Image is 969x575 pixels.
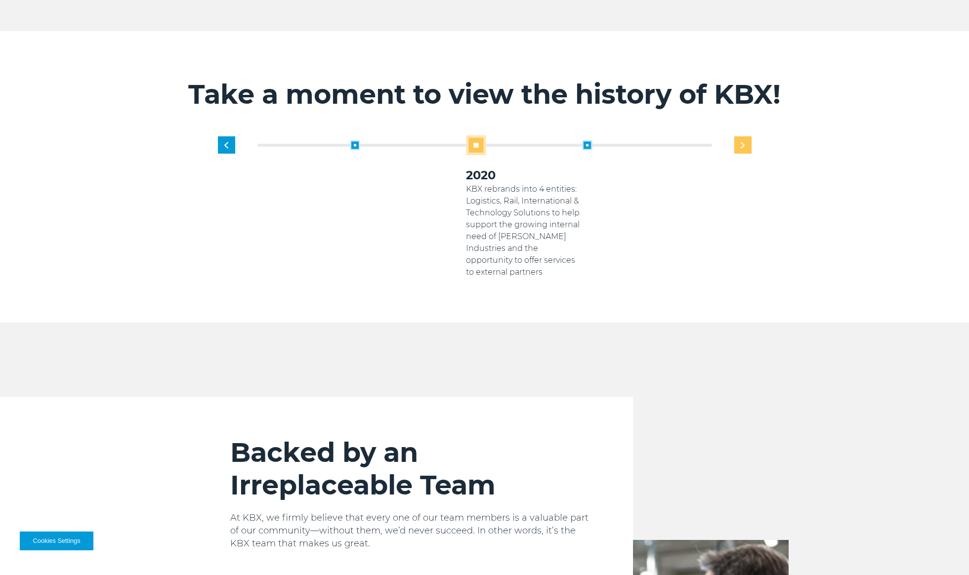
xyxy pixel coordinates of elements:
h2: Take a moment to view the history of KBX! [181,78,789,111]
p: At KBX, we firmly believe that every one of our team members is a valuable part of our community—... [230,511,593,550]
button: Cookies Settings [20,532,93,550]
img: next slide [741,142,745,148]
img: previous slide [224,142,228,148]
div: Previous slide [218,136,235,154]
h3: 2020 [466,167,582,183]
div: Next slide [734,136,752,154]
h2: Backed by an Irreplaceable Team [230,436,593,501]
p: KBX rebrands into 4 entities: Logistics, Rail, International & Technology Solutions to help suppo... [466,183,582,278]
